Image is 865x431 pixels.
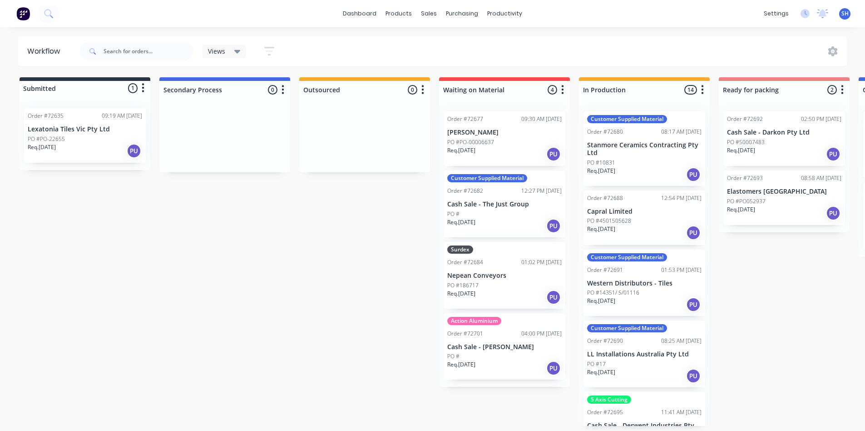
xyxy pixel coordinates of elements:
div: Customer Supplied Material [447,174,527,182]
div: 02:50 PM [DATE] [801,115,841,123]
p: PO # [447,210,460,218]
div: Order #72693 [727,174,763,182]
div: Order #72682 [447,187,483,195]
div: 01:02 PM [DATE] [521,258,562,266]
div: Order #72684 [447,258,483,266]
div: settings [759,7,793,20]
p: Cash Sale - [PERSON_NAME] [447,343,562,351]
div: PU [546,147,561,161]
div: Order #72677 [447,115,483,123]
div: SurdexOrder #7268401:02 PM [DATE]Nepean ConveyorsPO #186717Req.[DATE]PU [444,242,565,309]
div: Customer Supplied MaterialOrder #7268212:27 PM [DATE]Cash Sale - The Just GroupPO #Req.[DATE]PU [444,170,565,237]
div: 09:30 AM [DATE] [521,115,562,123]
p: LL Installations Australia Pty Ltd [587,351,702,358]
p: Req. [DATE] [447,361,475,369]
div: 12:54 PM [DATE] [661,194,702,202]
p: Req. [DATE] [447,290,475,298]
div: 09:19 AM [DATE] [102,112,142,120]
p: Cash Sale - The Just Group [447,200,562,208]
div: Order #72688 [587,194,623,202]
span: Views [208,46,225,56]
div: Order #7269202:50 PM [DATE]Cash Sale - Darkon Pty LtdPO #50007483Req.[DATE]PU [723,111,845,166]
p: Elastomers [GEOGRAPHIC_DATA] [727,188,841,195]
div: Customer Supplied Material [587,324,667,332]
div: PU [686,226,701,240]
p: PO #10831 [587,159,615,167]
div: 08:25 AM [DATE] [661,337,702,345]
div: Order #7269308:58 AM [DATE]Elastomers [GEOGRAPHIC_DATA]PO #PO052937Req.[DATE]PU [723,170,845,225]
div: PU [546,219,561,233]
div: 08:58 AM [DATE] [801,174,841,182]
p: Nepean Conveyors [447,272,562,280]
p: PO #4501505628 [587,217,631,225]
div: 5 Axis Cutting [587,396,631,404]
div: Customer Supplied MaterialOrder #7269101:53 PM [DATE]Western Distributors - TilesPO #14351/ S/011... [583,250,705,316]
div: PU [686,297,701,312]
p: Req. [DATE] [447,146,475,155]
p: Req. [DATE] [587,297,615,305]
div: Customer Supplied MaterialOrder #7269008:25 AM [DATE]LL Installations Australia Pty LtdPO #17Req.... [583,321,705,387]
div: productivity [483,7,527,20]
p: PO #PO-00006637 [447,138,494,146]
div: Customer Supplied Material [587,115,667,123]
div: PU [686,167,701,182]
img: Factory [16,7,30,20]
div: 12:27 PM [DATE] [521,187,562,195]
div: Action AluminiumOrder #7270104:00 PM [DATE]Cash Sale - [PERSON_NAME]PO #Req.[DATE]PU [444,313,565,380]
p: Cash Sale - Darkon Pty Ltd [727,129,841,136]
p: Req. [DATE] [727,205,755,214]
span: SH [841,10,849,18]
p: PO #14351/ S/01116 [587,289,639,297]
div: 08:17 AM [DATE] [661,128,702,136]
p: Lexatonia Tiles Vic Pty Ltd [28,125,142,133]
p: Req. [DATE] [447,218,475,226]
div: 11:41 AM [DATE] [661,408,702,416]
div: Order #72691 [587,266,623,274]
div: Surdex [447,246,473,254]
p: PO #PO-22655 [28,135,65,143]
div: Order #72690 [587,337,623,345]
p: Req. [DATE] [587,225,615,233]
div: Order #7267709:30 AM [DATE][PERSON_NAME]PO #PO-00006637Req.[DATE]PU [444,111,565,166]
div: Order #7268812:54 PM [DATE]Capral LimitedPO #4501505628Req.[DATE]PU [583,190,705,245]
div: sales [416,7,441,20]
div: PU [546,290,561,305]
p: PO #17 [587,360,606,368]
p: PO #PO052937 [727,197,766,205]
p: Req. [DATE] [28,143,56,151]
p: PO #50007483 [727,138,765,146]
p: PO #186717 [447,281,479,290]
div: Order #72695 [587,408,623,416]
input: Search for orders... [104,42,193,60]
iframe: Intercom live chat [834,400,856,422]
div: PU [127,144,141,158]
div: Customer Supplied MaterialOrder #7268008:17 AM [DATE]Stanmore Ceramics Contracting Pty LtdPO #108... [583,111,705,186]
div: PU [826,206,840,221]
p: Stanmore Ceramics Contracting Pty Ltd [587,141,702,157]
div: PU [546,361,561,376]
div: 04:00 PM [DATE] [521,330,562,338]
div: Order #7263509:19 AM [DATE]Lexatonia Tiles Vic Pty LtdPO #PO-22655Req.[DATE]PU [24,108,146,163]
p: Req. [DATE] [727,146,755,155]
p: PO # [447,352,460,361]
div: products [381,7,416,20]
div: Workflow [27,46,64,57]
div: purchasing [441,7,483,20]
div: Order #72692 [727,115,763,123]
div: Order #72701 [447,330,483,338]
div: Customer Supplied Material [587,253,667,261]
div: Order #72680 [587,128,623,136]
div: Order #72635 [28,112,64,120]
p: Western Distributors - Tiles [587,280,702,287]
div: PU [686,369,701,383]
a: dashboard [338,7,381,20]
p: Req. [DATE] [587,167,615,175]
p: [PERSON_NAME] [447,129,562,136]
div: 01:53 PM [DATE] [661,266,702,274]
p: Capral Limited [587,208,702,215]
div: Action Aluminium [447,317,501,325]
div: PU [826,147,840,161]
p: Req. [DATE] [587,368,615,376]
